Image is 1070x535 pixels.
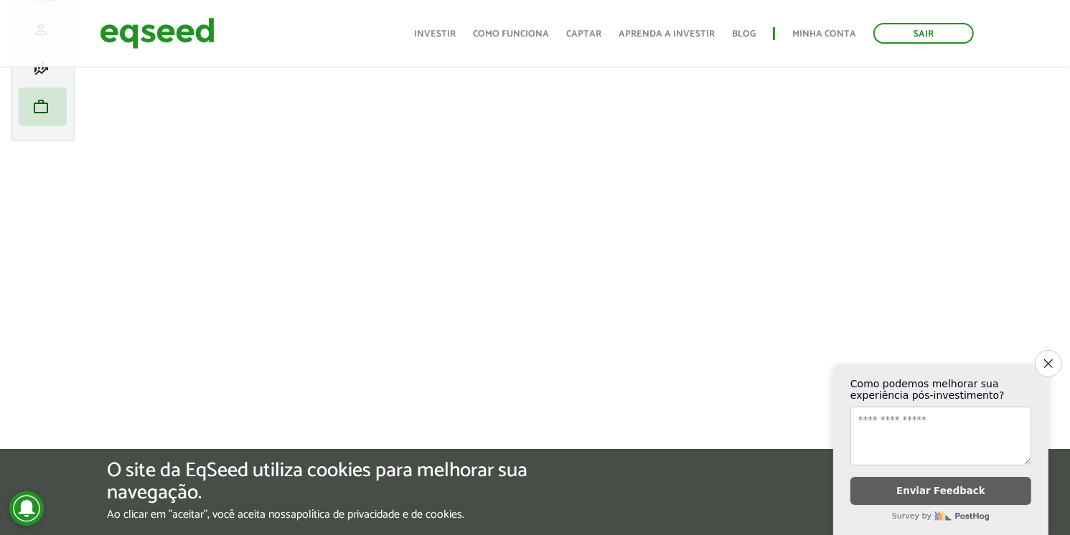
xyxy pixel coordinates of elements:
a: política de privacidade e de cookies [296,509,462,521]
a: Minha conta [792,29,856,39]
p: Ao clicar em "aceitar", você aceita nossa . [107,508,621,521]
a: work [22,98,63,115]
span: finance_mode [32,60,50,77]
h5: O site da EqSeed utiliza cookies para melhorar sua navegação. [107,460,621,504]
span: work [32,98,50,115]
a: finance_mode [22,60,63,77]
a: Investir [414,29,456,39]
a: Captar [566,29,601,39]
a: Aprenda a investir [619,29,715,39]
li: Minha simulação [19,49,67,87]
a: Sair [873,23,974,44]
img: EqSeed [100,14,215,52]
a: Blog [732,29,756,39]
a: Como funciona [473,29,549,39]
li: Meu portfólio [19,87,67,126]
